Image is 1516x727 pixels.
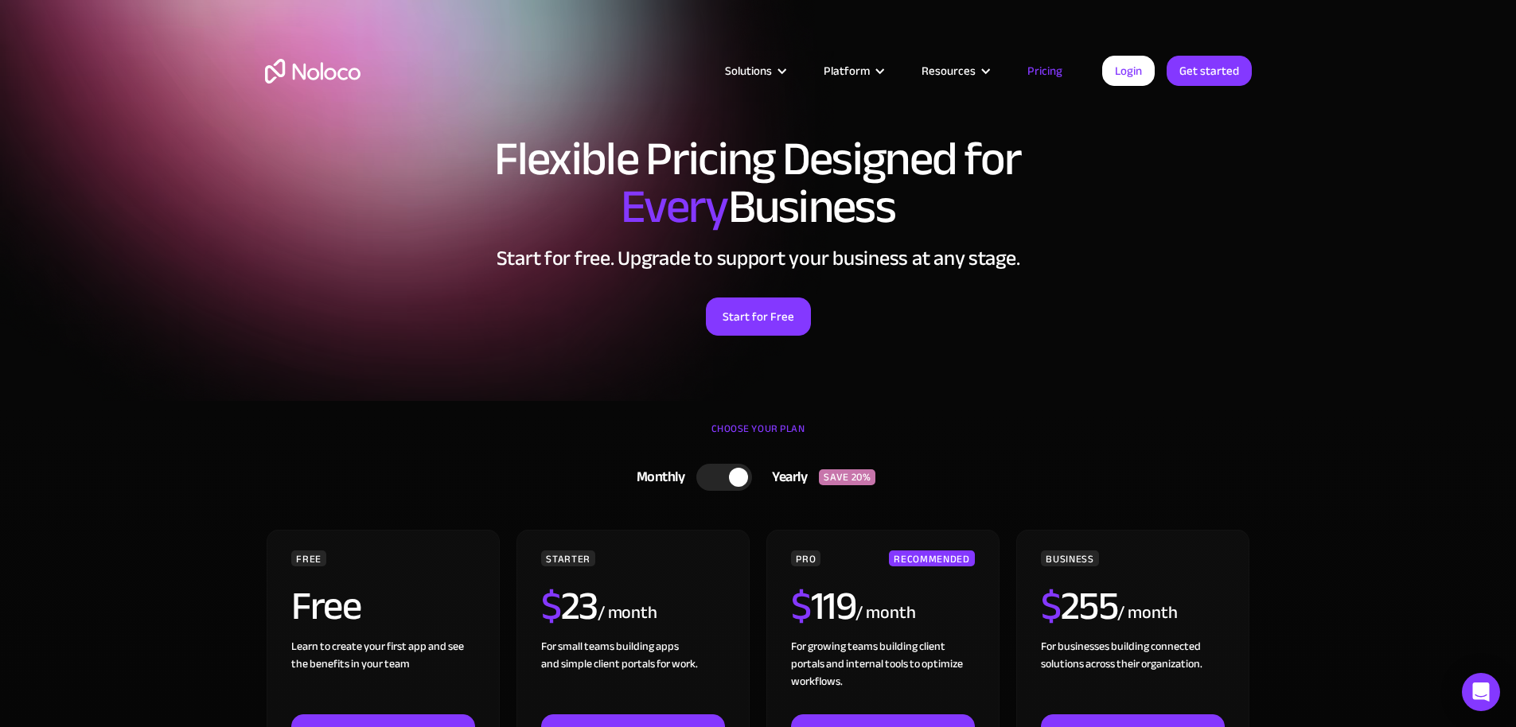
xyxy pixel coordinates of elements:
[706,297,811,336] a: Start for Free
[265,59,360,84] a: home
[889,550,974,566] div: RECOMMENDED
[1041,550,1098,566] div: BUSINESS
[291,638,474,714] div: Learn to create your first app and see the benefits in your team ‍
[705,60,804,81] div: Solutions
[1117,601,1177,626] div: / month
[1167,56,1252,86] a: Get started
[902,60,1007,81] div: Resources
[791,550,820,566] div: PRO
[1007,60,1082,81] a: Pricing
[1462,673,1500,711] div: Open Intercom Messenger
[617,465,697,489] div: Monthly
[541,638,724,714] div: For small teams building apps and simple client portals for work. ‍
[791,569,811,643] span: $
[291,586,360,626] h2: Free
[541,569,561,643] span: $
[1102,56,1155,86] a: Login
[598,601,657,626] div: / month
[791,586,855,626] h2: 119
[752,465,819,489] div: Yearly
[725,60,772,81] div: Solutions
[265,135,1252,231] h1: Flexible Pricing Designed for Business
[1041,586,1117,626] h2: 255
[791,638,974,714] div: For growing teams building client portals and internal tools to optimize workflows.
[804,60,902,81] div: Platform
[824,60,870,81] div: Platform
[1041,569,1061,643] span: $
[291,550,326,566] div: FREE
[541,550,594,566] div: STARTER
[855,601,915,626] div: / month
[265,417,1252,457] div: CHOOSE YOUR PLAN
[265,247,1252,270] h2: Start for free. Upgrade to support your business at any stage.
[819,469,875,485] div: SAVE 20%
[1041,638,1224,714] div: For businesses building connected solutions across their organization. ‍
[922,60,976,81] div: Resources
[621,162,728,251] span: Every
[541,586,598,626] h2: 23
